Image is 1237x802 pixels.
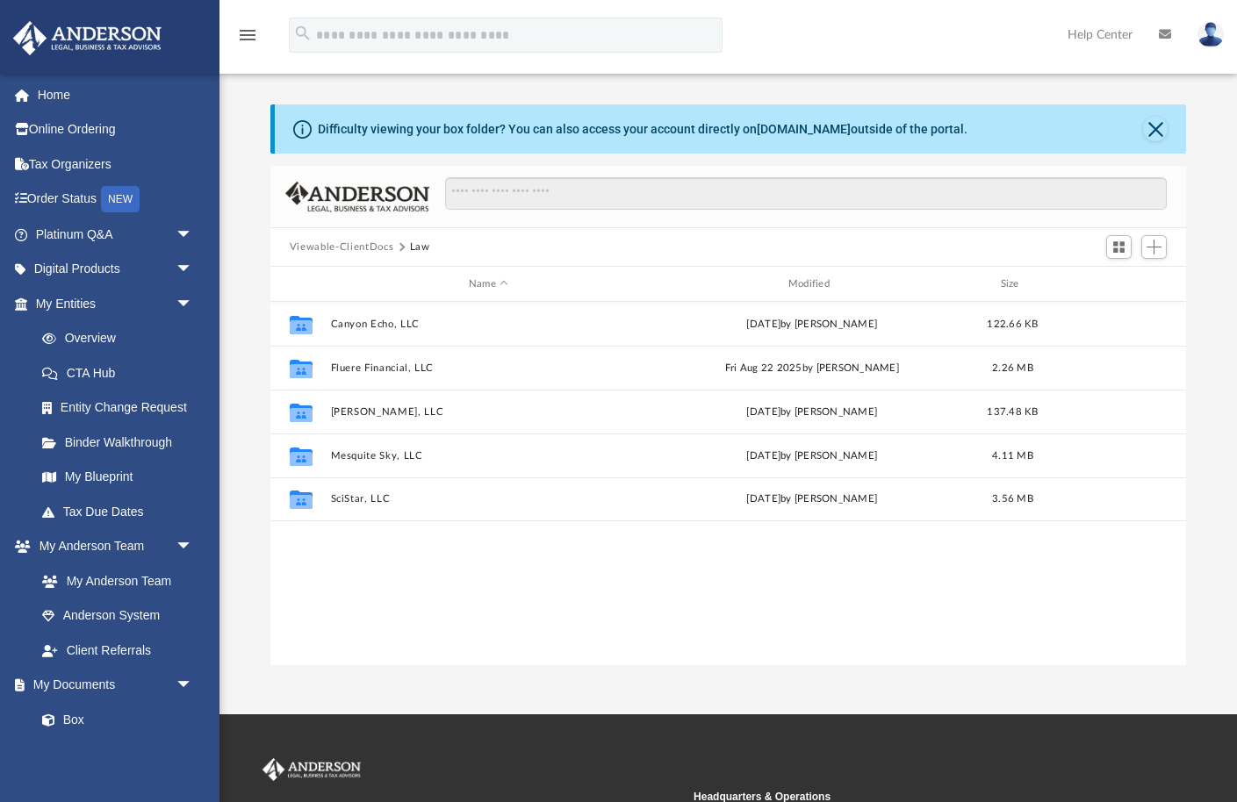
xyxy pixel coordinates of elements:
a: My Documentsarrow_drop_down [12,668,211,703]
a: Client Referrals [25,633,211,668]
a: Tax Due Dates [25,494,219,529]
i: search [293,24,313,43]
span: 122.66 KB [987,319,1038,329]
div: id [1055,276,1178,292]
a: Online Ordering [12,112,219,147]
span: arrow_drop_down [176,529,211,565]
input: Search files and folders [445,177,1167,211]
a: Binder Walkthrough [25,425,219,460]
div: id [278,276,322,292]
img: User Pic [1197,22,1224,47]
a: Tax Organizers [12,147,219,182]
button: SciStar, LLC [330,493,646,505]
a: Home [12,77,219,112]
a: menu [237,33,258,46]
span: arrow_drop_down [176,217,211,253]
button: Switch to Grid View [1106,235,1133,260]
a: My Anderson Teamarrow_drop_down [12,529,211,564]
a: My Anderson Team [25,563,202,598]
a: [DOMAIN_NAME] [757,122,851,136]
span: 4.11 MB [992,451,1033,461]
div: Size [977,276,1047,292]
button: Canyon Echo, LLC [330,319,646,330]
span: 2.26 MB [992,363,1033,373]
span: 3.56 MB [992,494,1033,504]
a: My Blueprint [25,460,211,495]
button: Close [1143,117,1168,141]
a: Meeting Minutes [25,737,211,772]
div: Modified [653,276,969,292]
a: Anderson System [25,598,211,634]
div: Difficulty viewing your box folder? You can also access your account directly on outside of the p... [318,120,967,139]
button: Law [410,240,430,255]
span: [DATE] [746,319,780,329]
a: Overview [25,321,219,356]
i: menu [237,25,258,46]
img: Anderson Advisors Platinum Portal [8,21,167,55]
div: by [PERSON_NAME] [654,317,970,333]
a: My Entitiesarrow_drop_down [12,286,219,321]
div: [DATE] by [PERSON_NAME] [654,405,970,420]
span: 137.48 KB [987,407,1038,417]
span: arrow_drop_down [176,668,211,704]
button: Mesquite Sky, LLC [330,450,646,462]
div: Name [329,276,645,292]
button: [PERSON_NAME], LLC [330,406,646,418]
div: [DATE] by [PERSON_NAME] [654,491,970,507]
button: Viewable-ClientDocs [290,240,393,255]
span: arrow_drop_down [176,252,211,288]
a: Order StatusNEW [12,182,219,218]
div: [DATE] by [PERSON_NAME] [654,448,970,464]
button: Fluere Financial, LLC [330,362,646,374]
span: arrow_drop_down [176,286,211,322]
div: Fri Aug 22 2025 by [PERSON_NAME] [654,361,970,376]
div: NEW [101,186,140,212]
img: Anderson Advisors Platinum Portal [259,758,364,781]
a: CTA Hub [25,355,219,390]
a: Digital Productsarrow_drop_down [12,252,219,287]
div: grid [270,302,1186,666]
a: Box [25,702,202,737]
button: Add [1141,235,1168,260]
a: Platinum Q&Aarrow_drop_down [12,217,219,252]
a: Entity Change Request [25,390,219,426]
